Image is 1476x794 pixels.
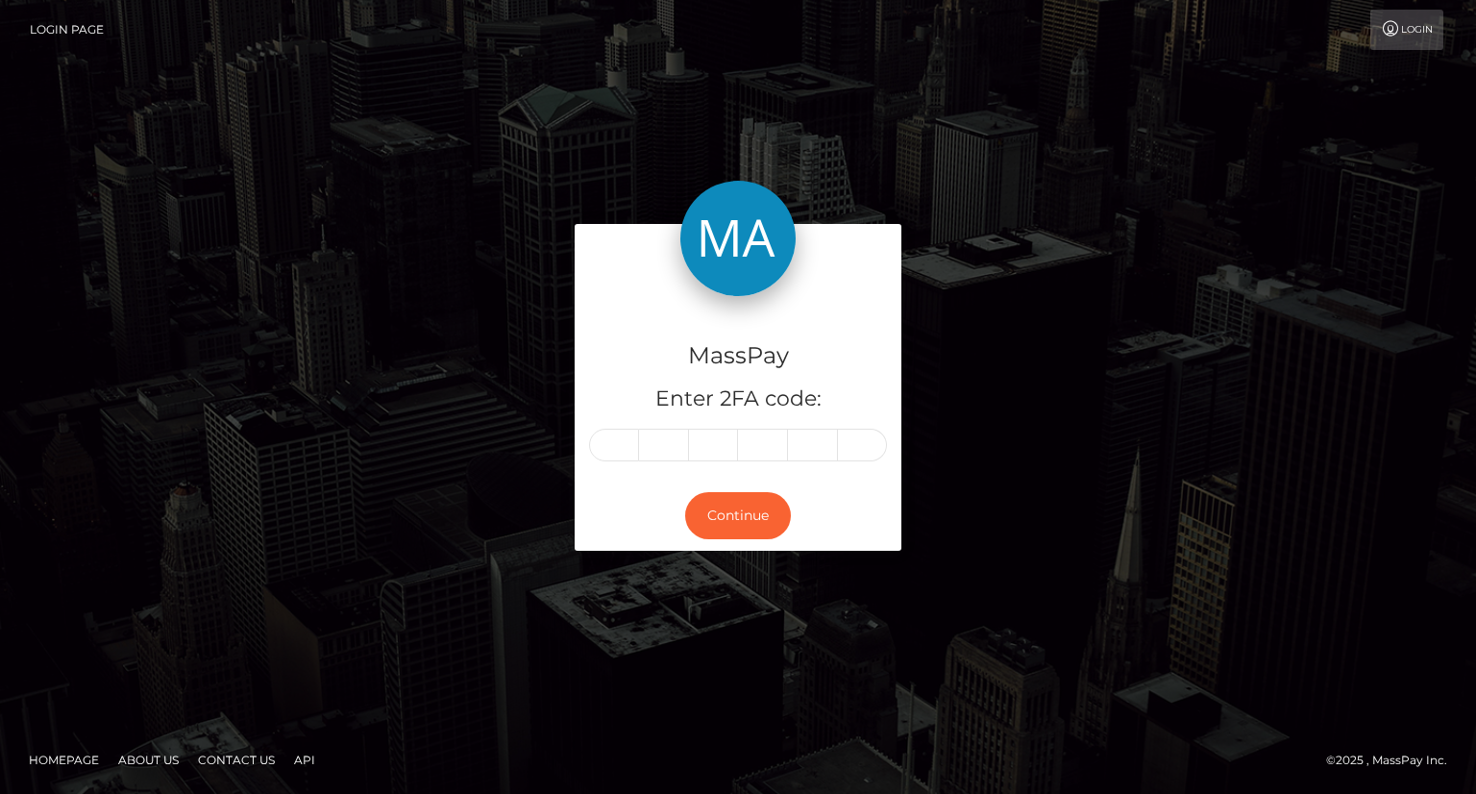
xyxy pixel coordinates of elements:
a: Homepage [21,745,107,775]
a: Login [1370,10,1443,50]
a: API [286,745,323,775]
a: Contact Us [190,745,283,775]
img: MassPay [680,181,796,296]
div: © 2025 , MassPay Inc. [1326,750,1462,771]
h5: Enter 2FA code: [589,385,887,414]
button: Continue [685,492,791,539]
h4: MassPay [589,339,887,373]
a: About Us [111,745,186,775]
a: Login Page [30,10,104,50]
